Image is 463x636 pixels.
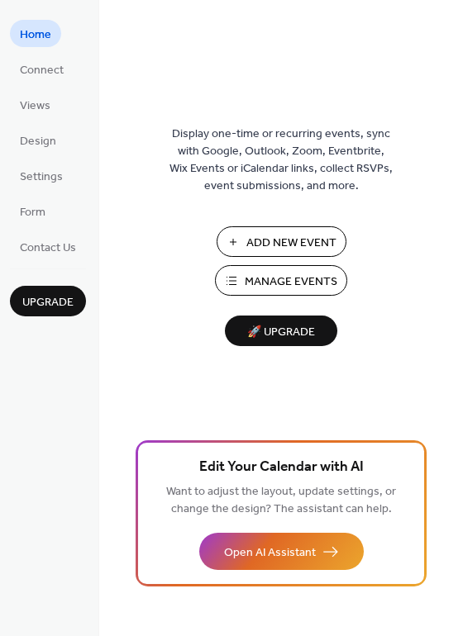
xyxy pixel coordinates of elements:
[215,265,347,296] button: Manage Events
[10,233,86,260] a: Contact Us
[10,55,74,83] a: Connect
[20,133,56,150] span: Design
[225,316,337,346] button: 🚀 Upgrade
[20,168,63,186] span: Settings
[10,20,61,47] a: Home
[235,321,327,344] span: 🚀 Upgrade
[199,533,364,570] button: Open AI Assistant
[10,286,86,316] button: Upgrade
[245,273,337,291] span: Manage Events
[20,62,64,79] span: Connect
[10,162,73,189] a: Settings
[199,456,364,479] span: Edit Your Calendar with AI
[22,294,74,311] span: Upgrade
[166,481,396,520] span: Want to adjust the layout, update settings, or change the design? The assistant can help.
[20,26,51,44] span: Home
[224,544,316,562] span: Open AI Assistant
[246,235,337,252] span: Add New Event
[10,91,60,118] a: Views
[20,240,76,257] span: Contact Us
[10,126,66,154] a: Design
[169,126,393,195] span: Display one-time or recurring events, sync with Google, Outlook, Zoom, Eventbrite, Wix Events or ...
[20,97,50,115] span: Views
[10,197,55,225] a: Form
[217,226,346,257] button: Add New Event
[20,204,45,221] span: Form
